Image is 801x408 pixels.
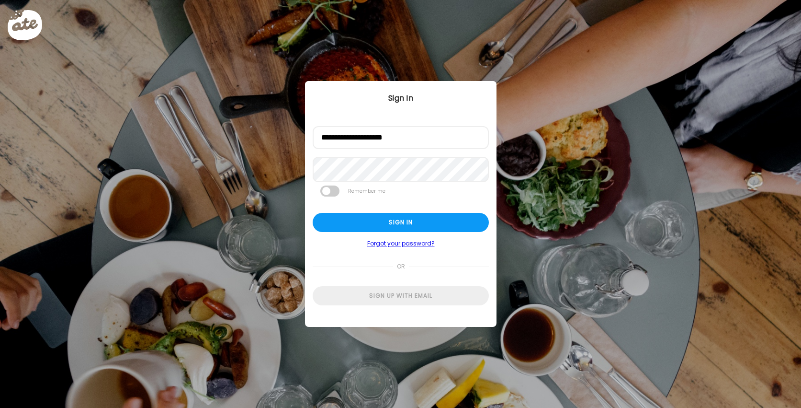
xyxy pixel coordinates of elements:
span: or [393,257,408,276]
div: Sign in [313,213,489,232]
div: Sign In [305,93,496,104]
a: Forgot your password? [313,240,489,247]
label: Remember me [347,186,386,197]
div: Sign up with email [313,286,489,305]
